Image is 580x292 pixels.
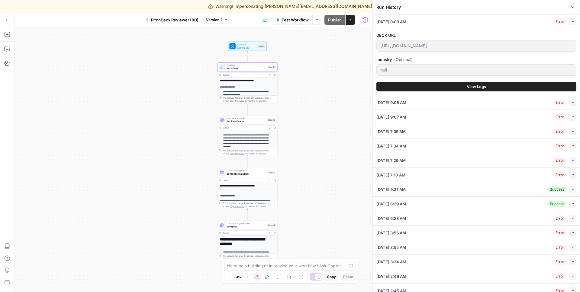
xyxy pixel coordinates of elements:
span: Workflow [237,43,256,46]
span: Workflow [227,67,266,71]
span: [DATE] 9:07 AM [376,114,406,120]
div: Step 21 [268,65,276,69]
span: Copy the output [230,100,245,102]
g: Edge from step_21 to step_28 [247,103,248,115]
span: [DATE] 9:08 AM [376,100,406,106]
span: [DATE] 6:29 AM [376,201,406,207]
span: PitchDeck Reviewer (BD) [151,17,198,23]
button: View Logs [376,82,576,91]
div: Success [547,187,567,192]
span: Paste [343,274,353,280]
div: Inputs [258,45,265,48]
span: Copy the output [230,205,245,208]
div: Output [223,74,267,77]
span: Version 2 [206,17,222,23]
div: Warning! Impersonating [PERSON_NAME][EMAIL_ADDRESS][DOMAIN_NAME] [208,3,372,9]
span: [DATE] 7:29 AM [376,157,406,163]
div: Error [553,100,567,105]
span: [DATE] 7:35 AM [376,129,406,135]
span: [DATE] 7:10 AM [376,172,405,178]
span: [DATE] 3:34 AM [376,259,406,265]
span: content evaluation [227,172,266,176]
span: (Optional) [394,56,413,62]
div: This output is too large & has been abbreviated for review. to view the full content. [223,254,276,261]
div: Error [553,172,567,178]
span: LLM · Azure: gpt-4o [227,116,266,119]
div: This output is too large & has been abbreviated for review. to view the full content. [223,149,276,155]
g: Edge from start to step_21 [247,51,248,62]
div: Error [553,114,567,120]
div: Output [223,179,267,182]
div: Error [553,129,567,134]
span: [DATE] 3:55 AM [376,244,406,250]
div: Error [553,245,567,250]
span: [DATE] 6:28 AM [376,215,406,221]
div: Step 31 [268,171,276,174]
button: Publish [324,15,345,25]
span: LLM · Azure: gpt-4o-mini [227,222,266,225]
div: EndOutput [217,273,278,282]
span: [DATE] 3:56 AM [376,230,406,236]
div: Output [223,231,267,234]
g: Edge from step_28 to step_31 [247,156,248,167]
span: [DATE] 9:37 AM [376,186,406,192]
span: Set Inputs [237,46,256,49]
div: Success [547,201,567,207]
div: Error [553,230,567,236]
span: Copy the output [230,153,245,155]
div: WorkflowSet InputsInputs [217,42,278,51]
div: Step 28 [267,118,275,122]
span: [DATE] 2:46 AM [376,273,406,279]
span: View Logs [467,84,486,90]
span: Publish [328,17,342,23]
span: 64% [234,275,241,279]
span: Workflow [227,64,266,67]
button: Version 2 [203,16,230,24]
label: DECK URL [376,32,576,38]
span: [DATE] 9:09 AM [376,19,406,25]
div: This output is too large & has been abbreviated for review. to view the full content. [223,202,276,208]
div: Error [553,143,567,149]
label: Industry [376,56,576,62]
span: Copy the output [230,258,245,260]
span: compiler [227,224,266,228]
div: Error [553,274,567,279]
div: Error [553,216,567,221]
div: Output [223,126,267,129]
span: deck evaluation [227,119,266,123]
button: PitchDeck Reviewer (BD) [142,15,202,25]
span: [DATE] 7:34 AM [376,143,406,149]
button: Copy [324,273,338,281]
div: Error [553,158,567,163]
span: Test Workflow [282,17,309,23]
span: Copy [327,274,336,280]
span: LLM · Azure: gpt-4o [227,169,266,172]
div: This output is too large & has been abbreviated for review. to view the full content. [223,96,276,103]
div: Error [553,259,567,265]
div: Step 34 [267,223,276,227]
g: Edge from step_31 to step_34 [247,209,248,220]
div: Error [553,19,567,24]
button: Paste [341,273,356,281]
button: Test Workflow [272,15,312,25]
